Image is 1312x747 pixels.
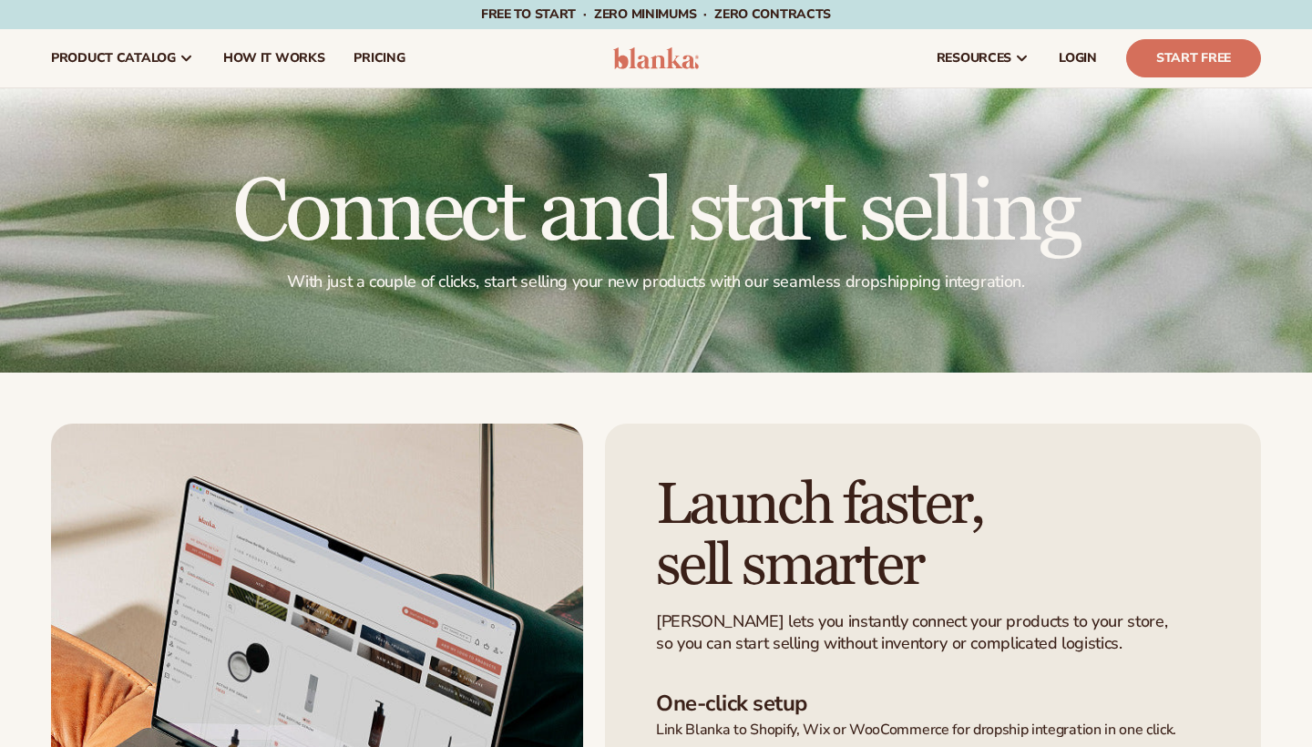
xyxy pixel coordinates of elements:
p: [PERSON_NAME] lets you instantly connect your products to your store, so you can start selling wi... [656,611,1171,654]
span: pricing [354,51,405,66]
img: logo [613,47,700,69]
p: With just a couple of clicks, start selling your new products with our seamless dropshipping inte... [51,271,1261,292]
span: How It Works [223,51,325,66]
span: Free to start · ZERO minimums · ZERO contracts [481,5,831,23]
span: product catalog [51,51,176,66]
h3: One-click setup [656,691,1210,717]
p: Link Blanka to Shopify, Wix or WooCommerce for dropship integration in one click. [656,721,1210,740]
h1: Connect and start selling [51,169,1261,257]
a: LOGIN [1044,29,1112,87]
h2: Launch faster, sell smarter [656,475,1210,597]
a: pricing [339,29,419,87]
a: resources [922,29,1044,87]
span: LOGIN [1059,51,1097,66]
span: resources [937,51,1011,66]
a: How It Works [209,29,340,87]
a: Start Free [1126,39,1261,77]
a: product catalog [36,29,209,87]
